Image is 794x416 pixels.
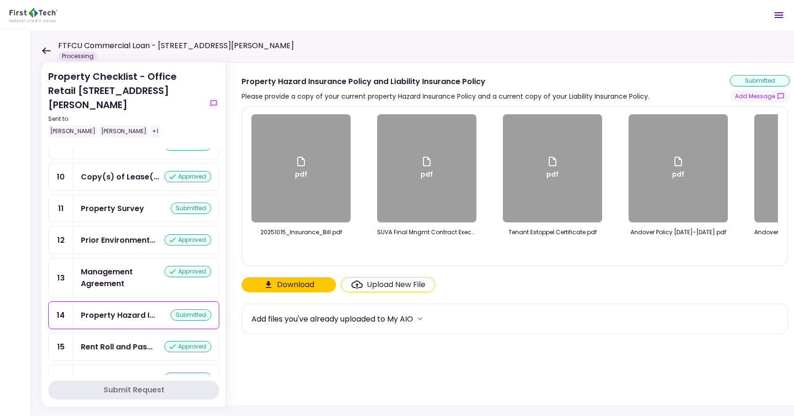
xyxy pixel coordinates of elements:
div: Sent to: [48,115,204,123]
div: Management Agreement [81,266,164,289]
button: Click here to download the document [242,277,336,292]
div: pdf [421,156,433,181]
div: [PERSON_NAME] [99,125,148,137]
div: pdf [295,156,307,181]
span: Click here to upload the required document [341,277,435,292]
div: Property Hazard Insurance Policy and Liability Insurance Policy [242,76,649,87]
div: submitted [171,203,211,214]
a: 13Management Agreementapproved [48,258,219,297]
div: approved [164,171,211,182]
div: approved [164,341,211,352]
h1: FTFCU Commercial Loan - [STREET_ADDRESS][PERSON_NAME] [58,40,294,51]
button: more [413,312,427,326]
div: Copy(s) of Lease(s) and Amendment(s) [81,171,159,183]
div: Upload New File [367,279,425,290]
div: Please provide a copy of your current property Hazard Insurance Policy and a current copy of your... [242,91,649,102]
div: 11 [49,195,73,222]
button: Open menu [768,4,790,26]
div: submitted [171,309,211,321]
a: 14Property Hazard Insurance Policy and Liability Insurance Policysubmitted [48,301,219,329]
a: 161031 Statementapproved [48,365,219,392]
div: +1 [150,125,160,137]
a: 10Copy(s) of Lease(s) and Amendment(s)approved [48,163,219,191]
div: Property Hazard Insurance Policy and Liability Insurance Policy [81,309,155,321]
div: approved [164,373,211,384]
div: Andover Policy 8.7.25-8.7.26.pdf [629,228,728,237]
a: 15Rent Roll and Past Due Affidavitapproved [48,333,219,361]
div: 20251015_Insurance_Bill.pdf [251,228,351,237]
a: 12Prior Environmental Phase I and/or Phase IIapproved [48,226,219,254]
button: show-messages [730,90,790,102]
div: Submit Request [104,384,164,396]
div: SUVA Final Mngmt Contract Executed 10.14.25.pdf [377,228,476,237]
div: 14 [49,302,73,329]
div: 1031 Statement [81,373,140,384]
div: submitted [730,75,790,86]
div: pdf [546,156,559,181]
div: Property Survey [81,203,144,214]
div: Tenant Estoppel Certificate.pdf [503,228,602,237]
div: pdf [672,156,684,181]
div: [PERSON_NAME] [48,125,97,137]
div: Property Checklist - Office Retail [STREET_ADDRESS][PERSON_NAME] [48,69,204,137]
div: 12 [49,227,73,254]
div: 15 [49,333,73,360]
div: 16 [49,365,73,392]
div: 10 [49,163,73,190]
div: 13 [49,258,73,297]
a: 11Property Surveysubmitted [48,195,219,222]
div: approved [164,234,211,246]
img: Partner icon [9,8,57,22]
div: approved [164,266,211,277]
div: Processing [58,51,97,61]
div: Rent Roll and Past Due Affidavit [81,341,153,353]
div: Add files you've already uploaded to My AIO [251,313,413,325]
button: show-messages [208,98,219,109]
button: Submit Request [48,381,219,399]
div: Prior Environmental Phase I and/or Phase II [81,234,155,246]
